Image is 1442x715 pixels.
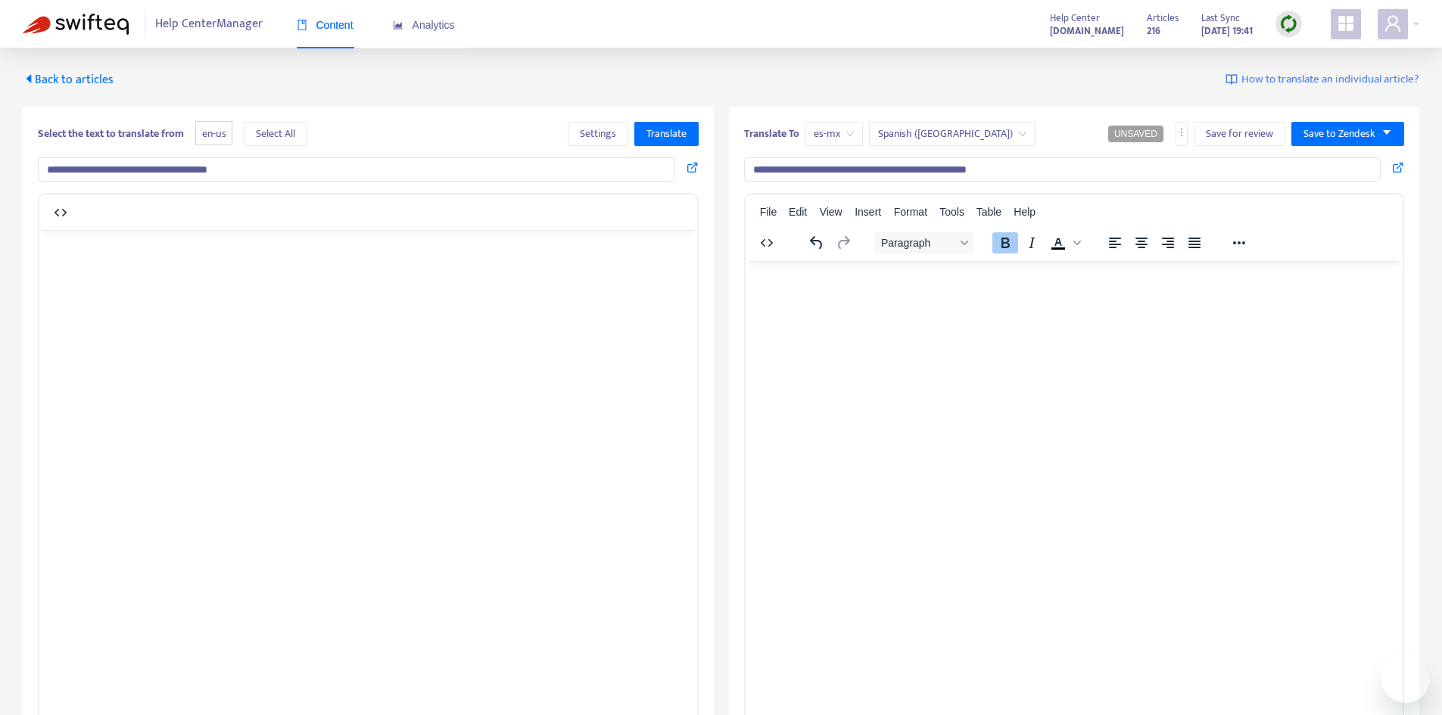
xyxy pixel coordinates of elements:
strong: 216 [1147,23,1160,39]
button: Italic [1019,232,1045,253]
div: Text color Black [1045,232,1083,253]
button: Justify [1182,232,1207,253]
button: Align left [1102,232,1128,253]
span: Table [976,206,1001,218]
b: Translate To [744,125,799,142]
span: Help Center Manager [155,10,263,39]
span: book [297,20,307,30]
span: Content [297,19,353,31]
img: sync.dc5367851b00ba804db3.png [1279,14,1298,33]
span: Edit [789,206,807,218]
span: en-us [195,121,232,146]
button: Redo [830,232,856,253]
button: Translate [634,122,699,146]
span: es-mx [814,123,854,145]
span: Save to Zendesk [1303,126,1375,142]
span: Translate [646,126,687,142]
button: Save to Zendeskcaret-down [1291,122,1404,146]
img: image-link [1226,73,1238,85]
button: Save for review [1194,122,1285,146]
a: [DOMAIN_NAME] [1050,22,1124,39]
a: How to translate an individual article? [1226,71,1419,89]
span: Insert [855,206,881,218]
span: Help Center [1050,10,1100,26]
span: UNSAVED [1114,129,1157,139]
button: Select All [244,122,307,146]
button: Bold [992,232,1018,253]
img: Swifteq [23,14,129,35]
iframe: Button to launch messaging window [1381,654,1430,703]
span: Help [1014,206,1036,218]
button: Align right [1155,232,1181,253]
span: Settings [580,126,616,142]
button: Block Paragraph [875,232,973,253]
span: How to translate an individual article? [1241,71,1419,89]
span: Analytics [393,19,455,31]
span: appstore [1337,14,1355,33]
span: Format [894,206,927,218]
span: View [820,206,842,218]
span: Save for review [1206,126,1273,142]
span: Paragraph [881,237,955,249]
button: more [1176,122,1188,146]
span: Articles [1147,10,1179,26]
span: caret-down [1381,127,1392,138]
span: user [1384,14,1402,33]
button: Undo [804,232,830,253]
b: Select the text to translate from [38,125,184,142]
span: Last Sync [1201,10,1240,26]
span: Select All [256,126,295,142]
span: Back to articles [23,70,114,90]
span: more [1176,127,1187,138]
button: Align center [1129,232,1154,253]
button: Reveal or hide additional toolbar items [1226,232,1252,253]
strong: [DOMAIN_NAME] [1050,23,1124,39]
strong: [DATE] 19:41 [1201,23,1253,39]
span: File [760,206,777,218]
span: Tools [939,206,964,218]
span: Spanish (Mexico) [878,123,1026,145]
span: caret-left [23,73,35,85]
button: Settings [568,122,628,146]
span: area-chart [393,20,403,30]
